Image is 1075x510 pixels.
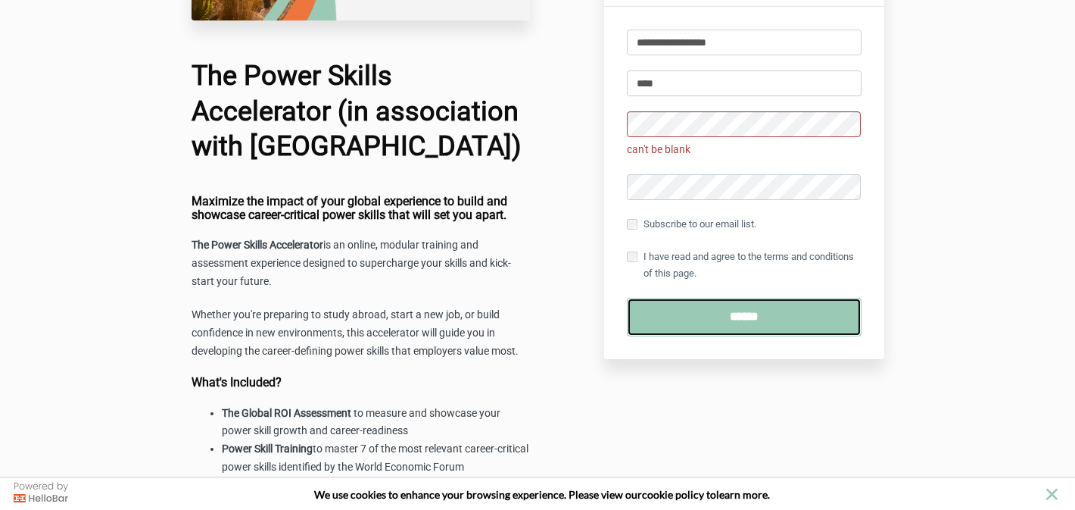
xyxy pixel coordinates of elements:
strong: Power Skill Training [222,443,313,455]
label: Subscribe to our email list. [627,216,756,233]
input: I have read and agree to the terms and conditions of this page. [627,252,637,262]
span: can't be blank [627,141,862,159]
h4: Maximize the impact of your global experience to build and showcase career-critical power skills ... [192,195,531,221]
strong: The Global ROI Assessment [222,407,351,419]
h1: The Power Skills Accelerator (in association with [GEOGRAPHIC_DATA]) [192,58,531,164]
li: to master 7 of the most relevant career-critical power skills identified by the World Economic Forum [222,440,531,477]
strong: to [706,488,716,501]
span: learn more. [716,488,770,501]
p: Whether you're preparing to study abroad, start a new job, or build confidence in new environment... [192,306,531,361]
span: We use cookies to enhance your browsing experience. Please view our [314,488,642,501]
p: is an online, modular training and assessment experience designed to supercharge your skills and ... [192,236,531,291]
label: I have read and agree to the terms and conditions of this page. [627,249,862,282]
li: to measure and showcase your power skill growth and career-readiness [222,405,531,441]
input: Subscribe to our email list. [627,219,637,230]
strong: The Power Skills Accelerator [192,239,323,251]
button: close [1042,485,1061,504]
h4: What's Included? [192,376,531,390]
a: cookie policy [642,488,704,501]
